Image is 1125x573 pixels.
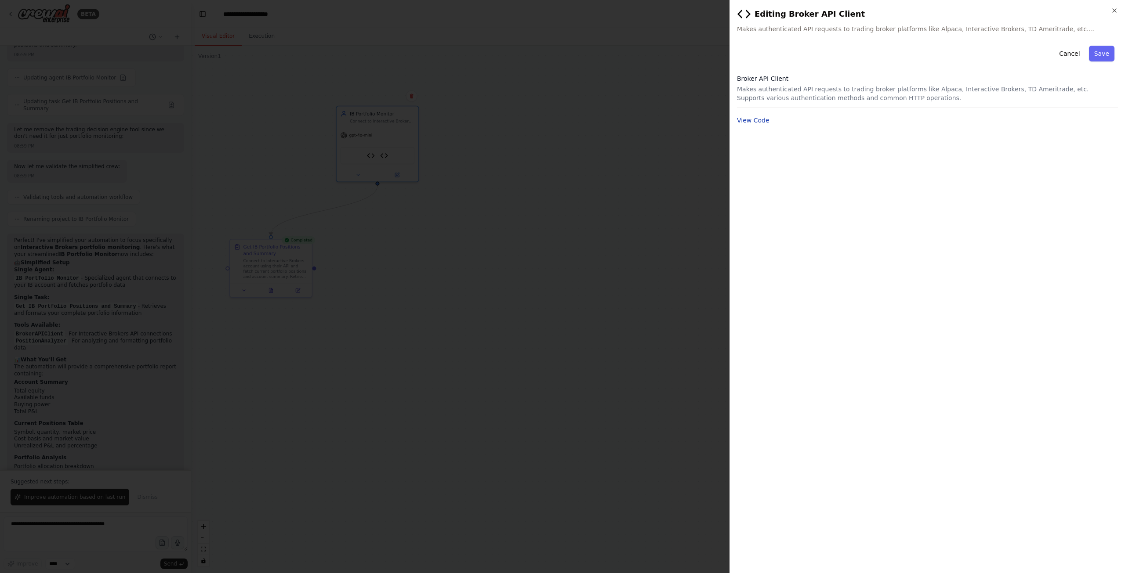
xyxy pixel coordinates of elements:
[737,74,1118,83] h3: Broker API Client
[737,7,1118,21] h2: Editing Broker API Client
[1089,46,1114,61] button: Save
[737,25,1118,33] span: Makes authenticated API requests to trading broker platforms like Alpaca, Interactive Brokers, TD...
[737,85,1118,102] p: Makes authenticated API requests to trading broker platforms like Alpaca, Interactive Brokers, TD...
[1054,46,1085,61] button: Cancel
[737,7,751,21] img: Broker API Client
[737,116,769,125] button: View Code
